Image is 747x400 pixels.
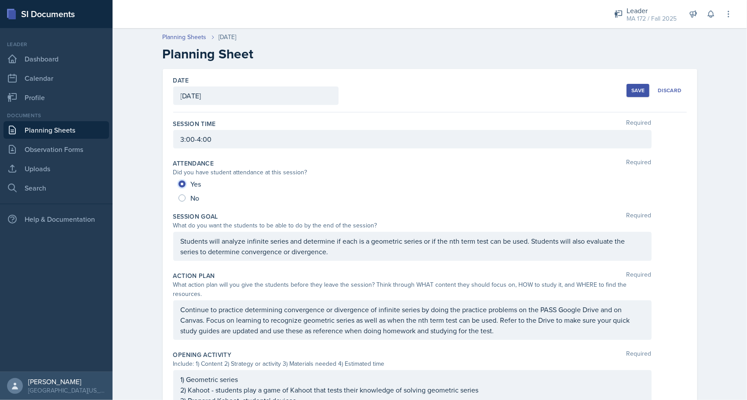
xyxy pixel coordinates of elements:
[658,87,681,94] div: Discard
[627,119,652,128] span: Required
[173,76,189,85] label: Date
[4,121,109,139] a: Planning Sheets
[163,46,697,62] h2: Planning Sheet
[181,236,644,257] p: Students will analyze infinite series and determine if each is a geometric series or if the nth t...
[4,141,109,158] a: Observation Forms
[4,69,109,87] a: Calendar
[173,359,652,368] div: Include: 1) Content 2) Strategy or activity 3) Materials needed 4) Estimated time
[173,221,652,230] div: What do you want the students to be able to do by the end of the session?
[4,160,109,177] a: Uploads
[4,210,109,228] div: Help & Documentation
[627,212,652,221] span: Required
[173,280,652,299] div: What action plan will you give the students before they leave the session? Think through WHAT con...
[191,194,200,202] span: No
[173,271,215,280] label: Action Plan
[28,386,106,395] div: [GEOGRAPHIC_DATA][US_STATE] in [GEOGRAPHIC_DATA]
[4,112,109,119] div: Documents
[4,50,109,68] a: Dashboard
[627,84,649,97] button: Save
[4,40,109,48] div: Leader
[627,14,677,23] div: MA 172 / Fall 2025
[181,385,644,395] p: 2) Kahoot - students play a game of Kahoot that tests their knowledge of solving geometric series
[173,350,232,359] label: Opening Activity
[631,87,645,94] div: Save
[181,374,644,385] p: 1) Geometric series
[173,119,216,128] label: Session Time
[191,180,201,188] span: Yes
[219,32,237,42] div: [DATE]
[173,168,652,177] div: Did you have student attendance at this session?
[163,32,207,42] a: Planning Sheets
[627,5,677,16] div: Leader
[181,134,644,144] p: 3:00-4:00
[627,271,652,280] span: Required
[627,159,652,168] span: Required
[28,377,106,386] div: [PERSON_NAME]
[4,179,109,197] a: Search
[173,212,218,221] label: Session Goal
[627,350,652,359] span: Required
[181,304,644,336] p: Continue to practice determining convergence or divergence of infinite series by doing the practi...
[653,84,686,97] button: Discard
[173,159,214,168] label: Attendance
[4,89,109,106] a: Profile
